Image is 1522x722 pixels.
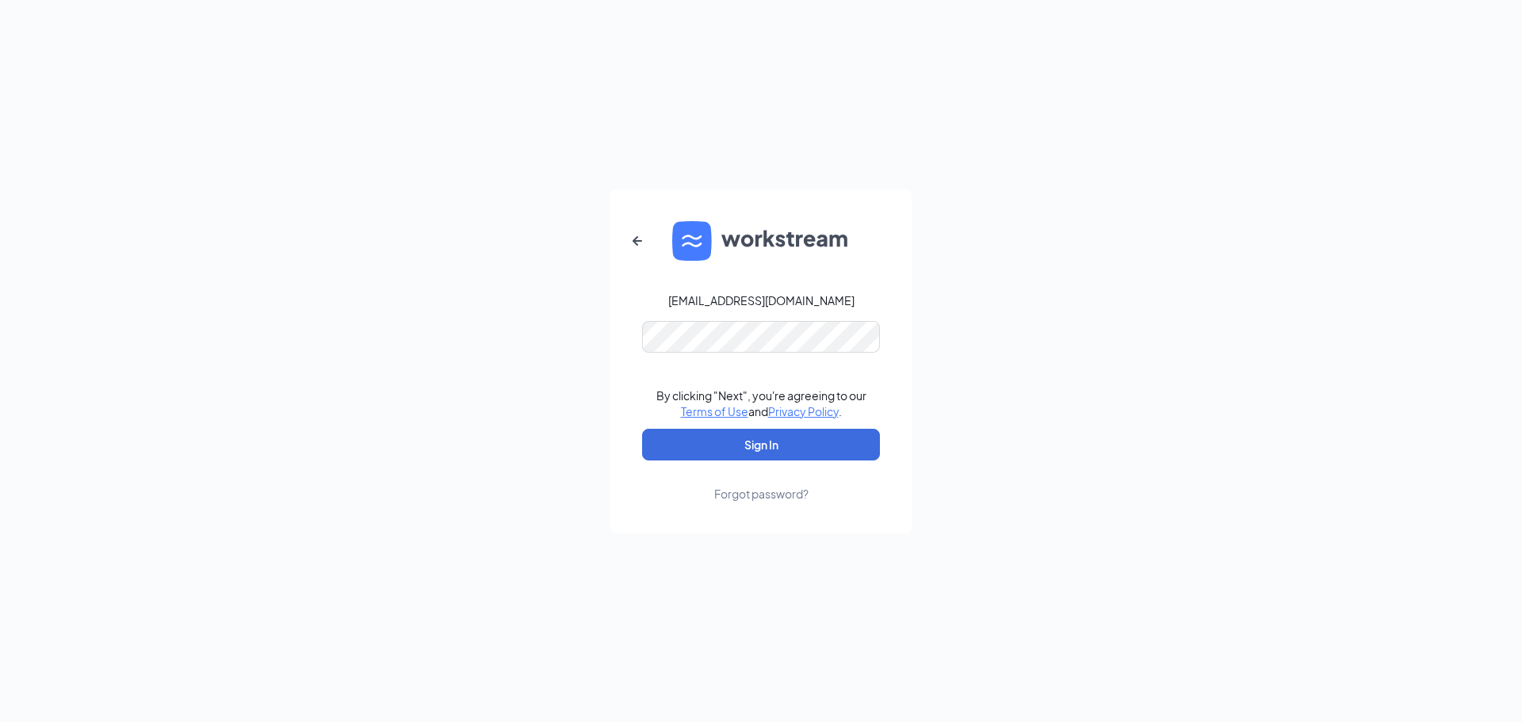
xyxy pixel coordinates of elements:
[714,460,809,502] a: Forgot password?
[672,221,850,261] img: WS logo and Workstream text
[642,429,880,460] button: Sign In
[768,404,839,418] a: Privacy Policy
[714,486,809,502] div: Forgot password?
[668,292,855,308] div: [EMAIL_ADDRESS][DOMAIN_NAME]
[618,222,656,260] button: ArrowLeftNew
[628,231,647,250] svg: ArrowLeftNew
[656,388,866,419] div: By clicking "Next", you're agreeing to our and .
[681,404,748,418] a: Terms of Use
